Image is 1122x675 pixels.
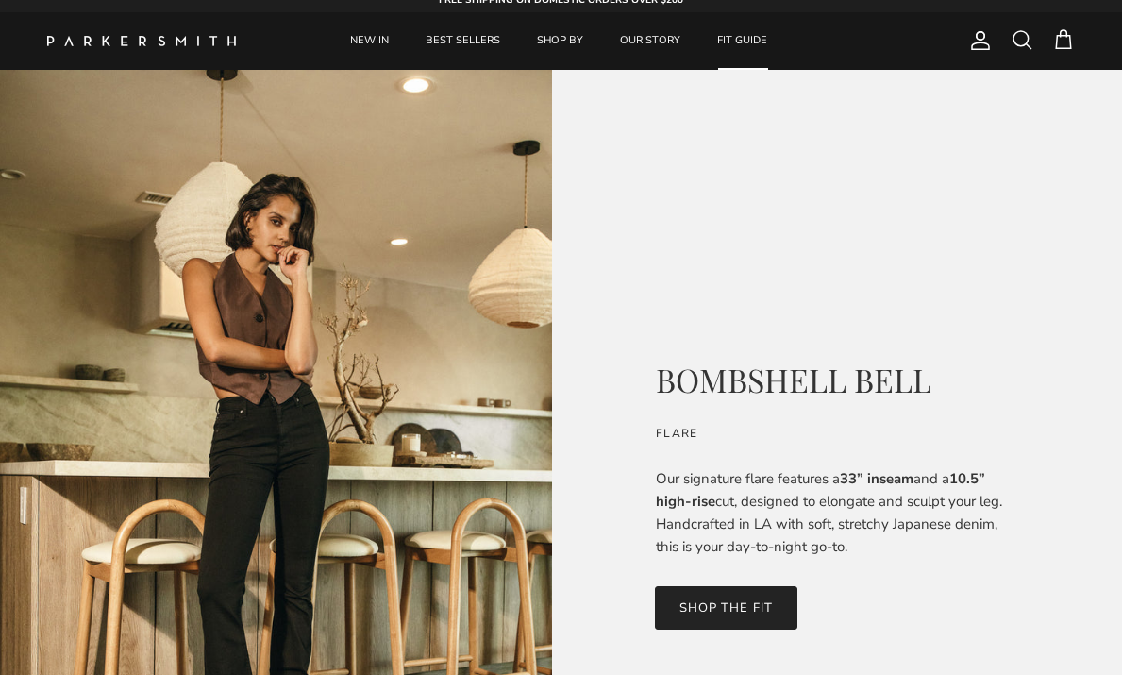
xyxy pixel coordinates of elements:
[700,12,784,70] a: FIT GUIDE
[656,469,985,511] strong: 10.5” high-rise
[47,36,236,46] img: Parker Smith
[656,427,1017,442] div: FLARE
[409,12,517,70] a: BEST SELLERS
[333,12,406,70] a: NEW IN
[281,12,837,70] div: Primary
[962,29,992,52] a: Account
[655,586,796,630] a: SHOP THE FIT
[520,12,600,70] a: SHOP BY
[656,467,1017,558] p: Our signature flare features a and a cut, designed to elongate and sculpt your leg. Handcrafted i...
[603,12,697,70] a: OUR STORY
[656,361,1017,399] h2: BOMBSHELL BELL
[840,469,913,488] strong: 33” inseam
